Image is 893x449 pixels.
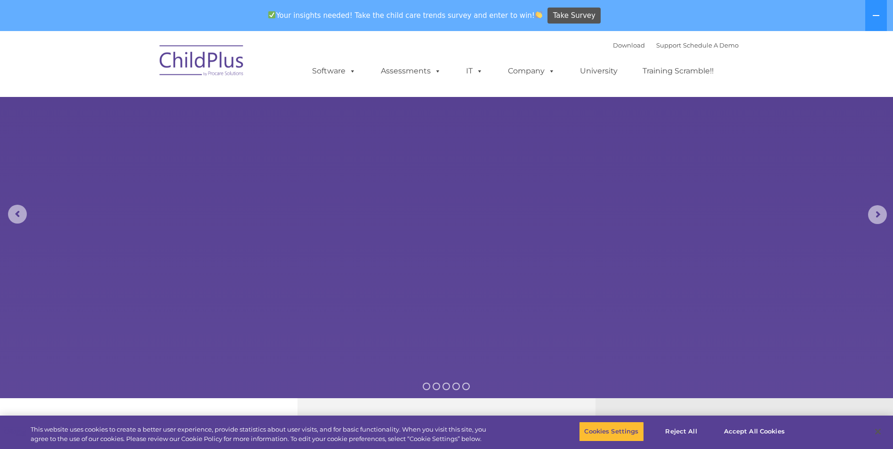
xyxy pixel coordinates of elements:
img: 👏 [535,11,542,18]
img: ✅ [268,11,275,18]
button: Close [868,421,888,442]
span: Your insights needed! Take the child care trends survey and enter to win! [265,6,547,24]
a: Training Scramble!! [633,62,723,80]
div: This website uses cookies to create a better user experience, provide statistics about user visit... [31,425,491,443]
button: Reject All [652,422,711,441]
img: ChildPlus by Procare Solutions [155,39,249,86]
a: Schedule A Demo [683,41,739,49]
span: Take Survey [553,8,595,24]
a: Download [613,41,645,49]
a: Support [656,41,681,49]
a: Take Survey [547,8,601,24]
a: University [571,62,627,80]
font: | [613,41,739,49]
a: Assessments [371,62,451,80]
button: Cookies Settings [579,422,644,441]
a: IT [457,62,492,80]
button: Accept All Cookies [719,422,790,441]
a: Company [499,62,564,80]
a: Software [303,62,365,80]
